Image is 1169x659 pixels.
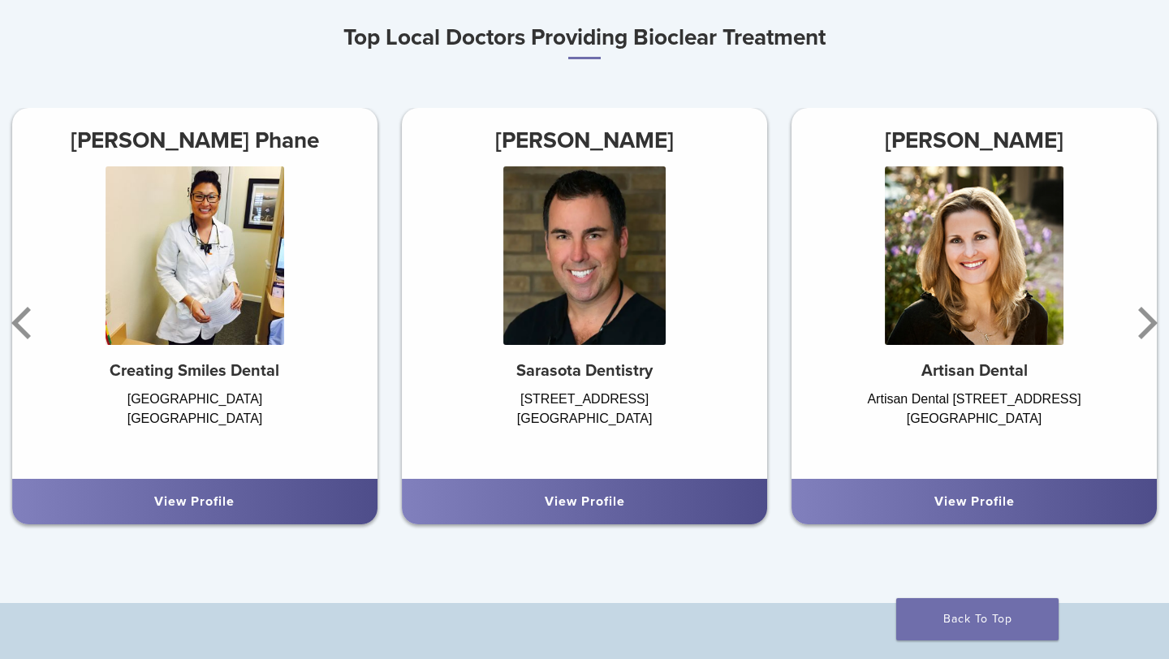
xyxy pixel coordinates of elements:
div: [GEOGRAPHIC_DATA] [GEOGRAPHIC_DATA] [12,390,377,463]
div: Artisan Dental [STREET_ADDRESS] [GEOGRAPHIC_DATA] [792,390,1157,463]
button: Previous [8,274,41,372]
h3: [PERSON_NAME] [402,121,767,160]
img: Dr. Mary Isaacs [885,166,1063,345]
h3: [PERSON_NAME] Phane [12,121,377,160]
div: [STREET_ADDRESS] [GEOGRAPHIC_DATA] [402,390,767,463]
strong: Sarasota Dentistry [516,361,653,381]
img: Dr. Hank Michael [503,166,666,345]
strong: Creating Smiles Dental [110,361,279,381]
img: Dr. Phong Phane [106,166,284,345]
a: View Profile [545,493,625,510]
strong: Artisan Dental [921,361,1028,381]
a: Back To Top [896,598,1059,640]
a: View Profile [934,493,1015,510]
h3: [PERSON_NAME] [792,121,1157,160]
button: Next [1128,274,1161,372]
a: View Profile [154,493,235,510]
